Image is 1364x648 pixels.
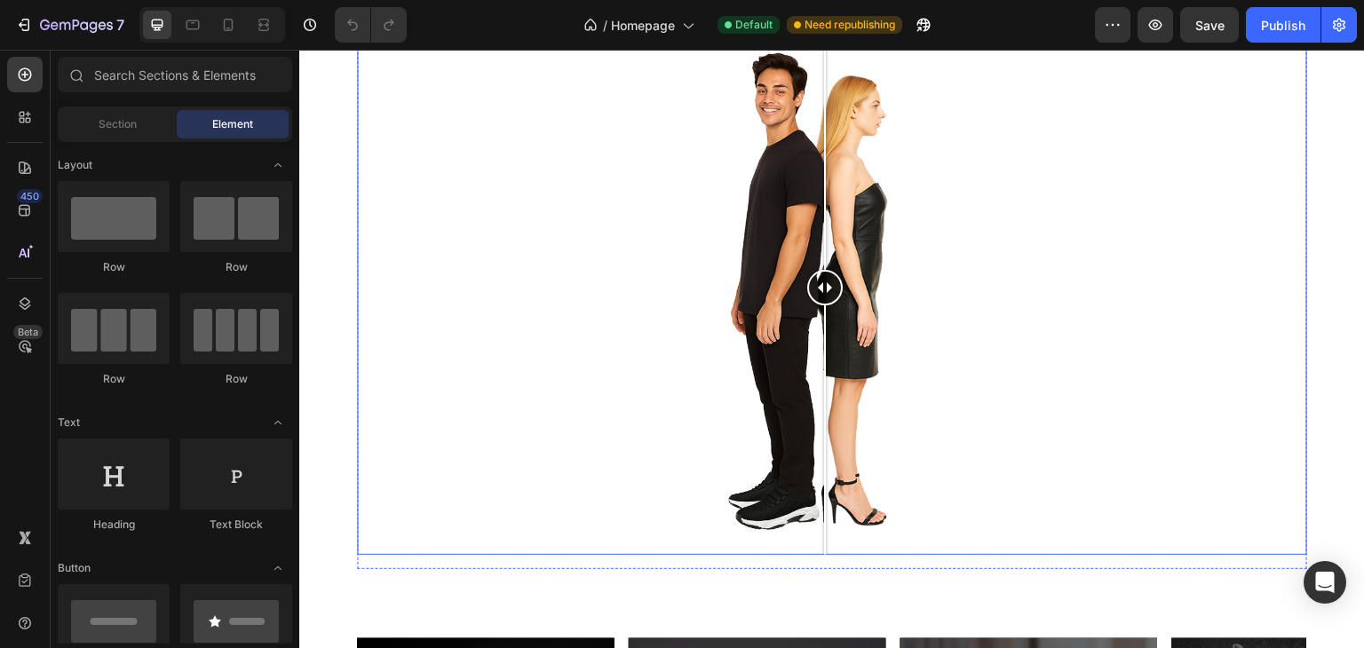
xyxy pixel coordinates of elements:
[58,415,80,431] span: Text
[1180,7,1239,43] button: Save
[1261,16,1305,35] div: Publish
[1246,7,1320,43] button: Publish
[805,17,895,33] span: Need republishing
[299,50,1364,648] iframe: Design area
[58,57,292,92] input: Search Sections & Elements
[264,151,292,179] span: Toggle open
[58,259,170,275] div: Row
[264,408,292,437] span: Toggle open
[335,7,407,43] div: Undo/Redo
[58,157,92,173] span: Layout
[116,14,124,36] p: 7
[13,325,43,339] div: Beta
[735,17,773,33] span: Default
[603,16,607,35] span: /
[99,116,137,132] span: Section
[180,371,292,387] div: Row
[7,7,132,43] button: 7
[1195,18,1225,33] span: Save
[58,371,170,387] div: Row
[17,189,43,203] div: 450
[611,16,675,35] span: Homepage
[180,259,292,275] div: Row
[264,554,292,582] span: Toggle open
[180,517,292,533] div: Text Block
[58,560,91,576] span: Button
[212,116,253,132] span: Element
[1304,561,1346,604] div: Open Intercom Messenger
[58,517,170,533] div: Heading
